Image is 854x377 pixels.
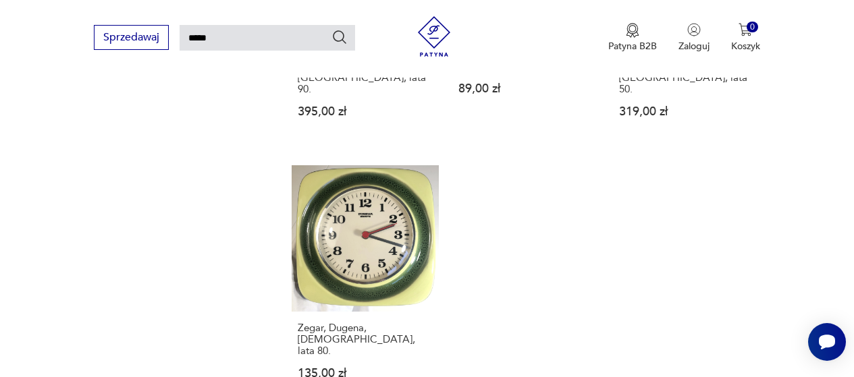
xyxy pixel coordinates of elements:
button: Sprzedawaj [94,25,169,50]
div: 0 [747,22,758,33]
p: Koszyk [731,40,760,53]
p: 89,00 zł [458,83,593,94]
p: Zaloguj [678,40,710,53]
iframe: Smartsupp widget button [808,323,846,361]
h3: Zegar, [GEOGRAPHIC_DATA], [GEOGRAPHIC_DATA], lata 50. [619,49,754,95]
button: Zaloguj [678,23,710,53]
img: Ikona koszyka [739,23,752,36]
h3: Zegar ścienny, [GEOGRAPHIC_DATA], [GEOGRAPHIC_DATA], lata 90. [298,49,433,95]
a: Ikona medaluPatyna B2B [608,23,657,53]
p: Patyna B2B [608,40,657,53]
button: Szukaj [331,29,348,45]
h3: Zegar, Dugena, [DEMOGRAPHIC_DATA], lata 80. [298,322,433,357]
img: Ikonka użytkownika [687,23,701,36]
button: 0Koszyk [731,23,760,53]
p: 319,00 zł [619,106,754,117]
button: Patyna B2B [608,23,657,53]
img: Ikona medalu [626,23,639,38]
a: Sprzedawaj [94,34,169,43]
img: Patyna - sklep z meblami i dekoracjami vintage [414,16,454,57]
p: 395,00 zł [298,106,433,117]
